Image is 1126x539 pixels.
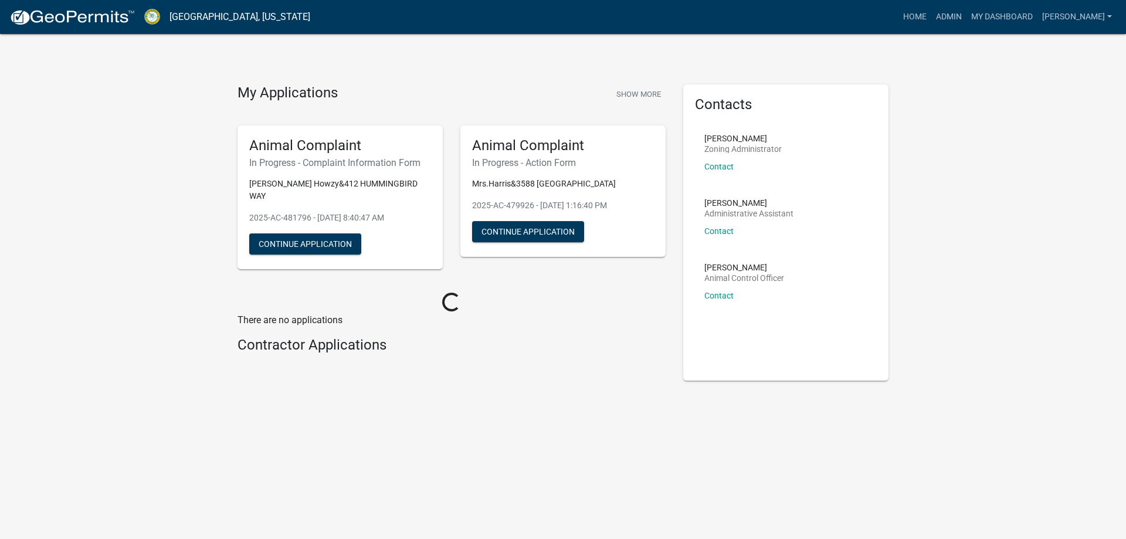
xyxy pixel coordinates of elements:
[704,134,782,143] p: [PERSON_NAME]
[1037,6,1117,28] a: [PERSON_NAME]
[238,313,666,327] p: There are no applications
[704,209,793,218] p: Administrative Assistant
[249,212,431,224] p: 2025-AC-481796 - [DATE] 8:40:47 AM
[612,84,666,104] button: Show More
[249,157,431,168] h6: In Progress - Complaint Information Form
[249,137,431,154] h5: Animal Complaint
[238,337,666,358] wm-workflow-list-section: Contractor Applications
[704,291,734,300] a: Contact
[704,274,784,282] p: Animal Control Officer
[238,337,666,354] h4: Contractor Applications
[169,7,310,27] a: [GEOGRAPHIC_DATA], [US_STATE]
[472,137,654,154] h5: Animal Complaint
[966,6,1037,28] a: My Dashboard
[704,226,734,236] a: Contact
[704,263,784,272] p: [PERSON_NAME]
[704,162,734,171] a: Contact
[704,199,793,207] p: [PERSON_NAME]
[144,9,160,25] img: Crawford County, Georgia
[898,6,931,28] a: Home
[249,233,361,255] button: Continue Application
[931,6,966,28] a: Admin
[472,178,654,190] p: Mrs.Harris&3588 [GEOGRAPHIC_DATA]
[472,199,654,212] p: 2025-AC-479926 - [DATE] 1:16:40 PM
[472,157,654,168] h6: In Progress - Action Form
[238,84,338,102] h4: My Applications
[472,221,584,242] button: Continue Application
[704,145,782,153] p: Zoning Administrator
[695,96,877,113] h5: Contacts
[249,178,431,202] p: [PERSON_NAME] Howzy&412 HUMMINGBIRD WAY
